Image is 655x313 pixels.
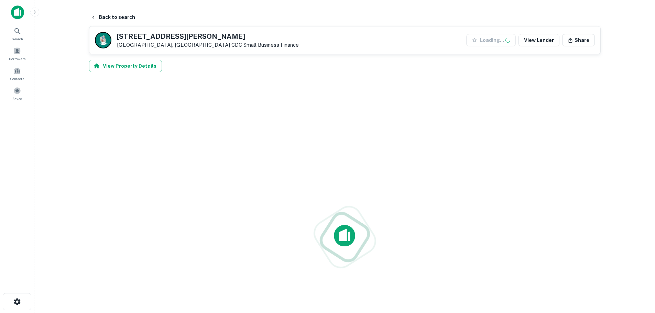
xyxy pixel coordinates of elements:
button: Share [562,34,595,46]
span: Borrowers [9,56,25,62]
a: Search [2,24,32,43]
p: [GEOGRAPHIC_DATA], [GEOGRAPHIC_DATA] [117,42,299,48]
iframe: Chat Widget [621,258,655,291]
span: Contacts [10,76,24,81]
a: Contacts [2,64,32,83]
a: CDC Small Business Finance [231,42,299,48]
span: Saved [12,96,22,101]
button: Back to search [88,11,138,23]
a: View Lender [518,34,559,46]
img: capitalize-icon.png [11,5,24,19]
a: Saved [2,84,32,103]
a: Borrowers [2,44,32,63]
span: Search [12,36,23,42]
h5: [STREET_ADDRESS][PERSON_NAME] [117,33,299,40]
button: View Property Details [89,60,162,72]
